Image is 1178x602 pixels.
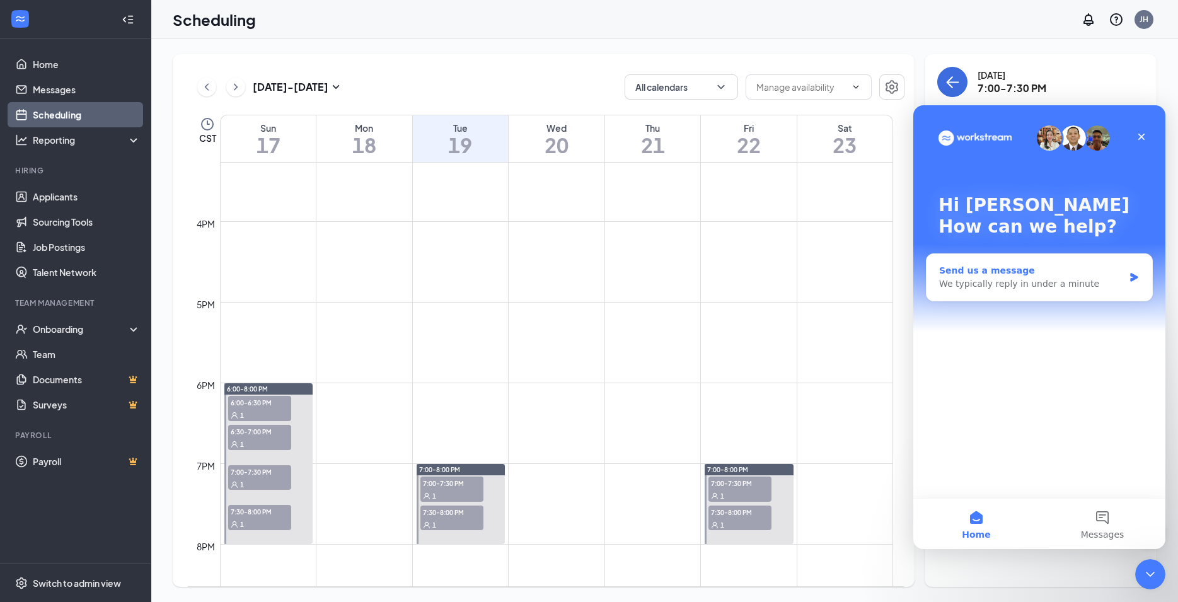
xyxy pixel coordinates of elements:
svg: Notifications [1081,12,1096,27]
h1: 21 [605,134,701,156]
span: 1 [720,521,724,530]
div: Wed [509,122,604,134]
h3: 7:00-7:30 PM [978,81,1046,95]
div: Thu [605,122,701,134]
a: August 18, 2025 [316,115,412,162]
a: DocumentsCrown [33,367,141,392]
span: 6:00-6:30 PM [228,396,291,408]
svg: User [423,492,430,500]
svg: User [231,481,238,489]
span: 7:30-8:00 PM [228,505,291,518]
span: 7:00-8:00 PM [707,465,748,474]
a: August 22, 2025 [701,115,797,162]
button: ChevronLeft [197,78,216,96]
div: Mon [316,122,412,134]
div: Hiring [15,165,138,176]
button: All calendarsChevronDown [625,74,738,100]
span: 7:30-8:00 PM [420,506,483,518]
svg: ChevronRight [229,79,242,95]
div: Fri [701,122,797,134]
svg: Settings [15,577,28,589]
a: Home [33,52,141,77]
h1: 18 [316,134,412,156]
a: August 21, 2025 [605,115,701,162]
h1: 22 [701,134,797,156]
h3: [DATE] - [DATE] [253,80,328,94]
span: 1 [240,520,244,529]
span: 7:00-7:30 PM [228,465,291,478]
a: Team [33,342,141,367]
svg: User [231,412,238,419]
a: Sourcing Tools [33,209,141,234]
a: Scheduling [33,102,141,127]
h1: 23 [797,134,892,156]
span: 1 [240,440,244,449]
div: 7pm [194,459,217,473]
svg: User [423,521,430,529]
div: Sun [221,122,316,134]
input: Manage availability [756,80,846,94]
a: Job Postings [33,234,141,260]
h1: 19 [413,134,509,156]
a: August 17, 2025 [221,115,316,162]
svg: User [711,492,719,500]
div: Reporting [33,134,141,146]
span: 6:00-8:00 PM [227,385,268,393]
svg: WorkstreamLogo [14,13,26,25]
span: 7:00-8:00 PM [419,465,460,474]
iframe: Intercom live chat [913,105,1165,549]
a: Applicants [33,184,141,209]
span: 6:30-7:00 PM [228,425,291,437]
span: 7:00-7:30 PM [420,477,483,489]
span: 7:00-7:30 PM [708,477,771,489]
div: 6pm [194,378,217,392]
span: 1 [240,411,244,420]
div: Sat [797,122,892,134]
svg: ChevronDown [851,82,861,92]
svg: ChevronLeft [200,79,213,95]
svg: UserCheck [15,323,28,335]
svg: Collapse [122,13,134,26]
div: Tue [413,122,509,134]
span: CST [199,132,216,144]
svg: User [231,521,238,528]
h1: 17 [221,134,316,156]
button: ChevronRight [226,78,245,96]
a: August 20, 2025 [509,115,604,162]
a: SurveysCrown [33,392,141,417]
svg: Analysis [15,134,28,146]
span: 1 [720,492,724,501]
h1: Scheduling [173,9,256,30]
button: Settings [879,74,904,100]
div: Team Management [15,298,138,308]
svg: Clock [200,117,215,132]
div: 8pm [194,540,217,553]
span: 1 [432,492,436,501]
div: Onboarding [33,323,130,335]
a: August 23, 2025 [797,115,892,162]
svg: QuestionInfo [1109,12,1124,27]
a: PayrollCrown [33,449,141,474]
span: 7:30-8:00 PM [708,506,771,518]
svg: ArrowLeft [945,74,960,90]
iframe: Intercom live chat [1135,559,1165,589]
div: Switch to admin view [33,577,121,589]
div: Payroll [15,430,138,441]
a: Talent Network [33,260,141,285]
span: 1 [240,480,244,489]
div: JH [1140,14,1148,25]
a: August 19, 2025 [413,115,509,162]
span: 1 [432,521,436,530]
button: back-button [937,67,967,97]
